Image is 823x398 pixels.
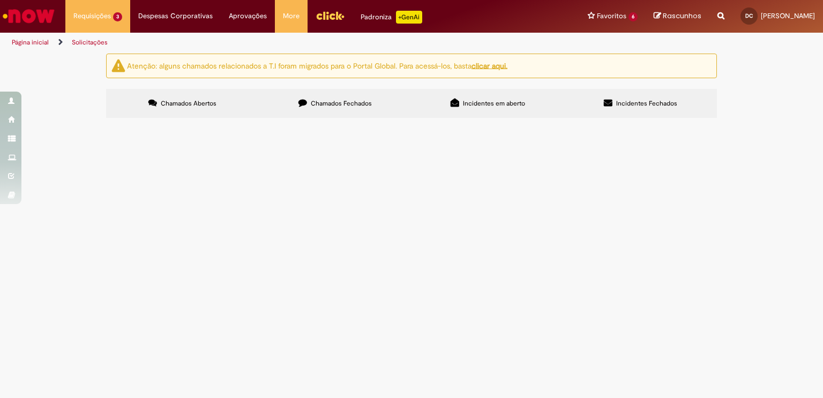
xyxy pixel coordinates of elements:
ul: Trilhas de página [8,33,541,52]
span: [PERSON_NAME] [761,11,815,20]
span: Requisições [73,11,111,21]
span: Rascunhos [663,11,701,21]
img: ServiceNow [1,5,56,27]
span: Chamados Abertos [161,99,216,108]
a: Página inicial [12,38,49,47]
span: 6 [629,12,638,21]
span: Despesas Corporativas [138,11,213,21]
span: 3 [113,12,122,21]
a: clicar aqui. [472,61,507,70]
a: Rascunhos [654,11,701,21]
div: Padroniza [361,11,422,24]
span: Aprovações [229,11,267,21]
img: click_logo_yellow_360x200.png [316,7,345,24]
span: More [283,11,300,21]
span: Chamados Fechados [311,99,372,108]
span: Incidentes Fechados [616,99,677,108]
span: Favoritos [597,11,626,21]
ng-bind-html: Atenção: alguns chamados relacionados a T.I foram migrados para o Portal Global. Para acessá-los,... [127,61,507,70]
span: Incidentes em aberto [463,99,525,108]
span: DC [745,12,753,19]
a: Solicitações [72,38,108,47]
p: +GenAi [396,11,422,24]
